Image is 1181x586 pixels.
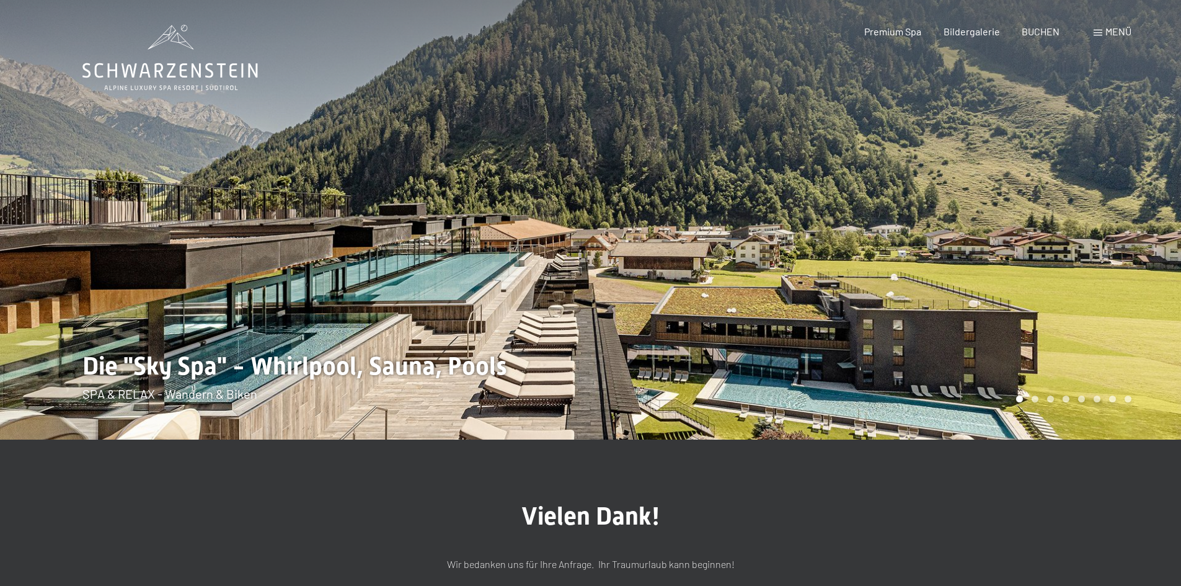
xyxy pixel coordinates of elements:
div: Carousel Page 1 (Current Slide) [1016,396,1023,402]
div: Carousel Page 7 [1109,396,1116,402]
div: Carousel Page 4 [1063,396,1069,402]
p: Wir bedanken uns für Ihre Anfrage. Ihr Traumurlaub kann beginnen! [281,556,901,572]
div: Carousel Page 5 [1078,396,1085,402]
a: Premium Spa [864,25,921,37]
div: Carousel Page 2 [1032,396,1038,402]
span: Menü [1105,25,1131,37]
a: Bildergalerie [944,25,1000,37]
div: Carousel Page 3 [1047,396,1054,402]
div: Carousel Page 6 [1094,396,1100,402]
div: Carousel Pagination [1012,396,1131,402]
div: Carousel Page 8 [1125,396,1131,402]
span: Vielen Dank! [521,502,660,531]
a: BUCHEN [1022,25,1059,37]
